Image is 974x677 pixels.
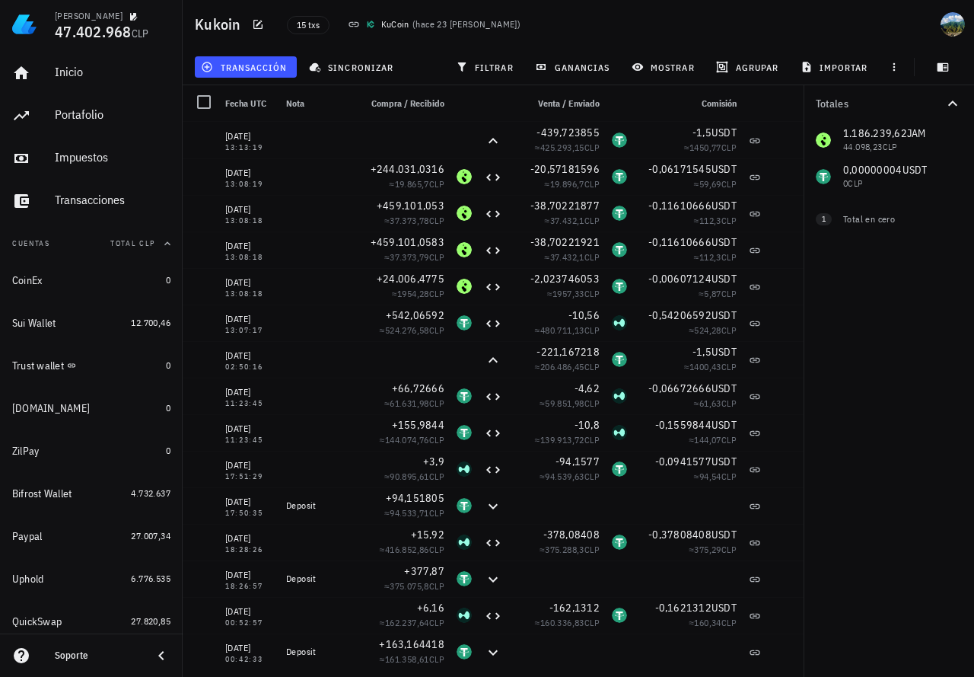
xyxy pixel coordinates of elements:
a: Trust wallet 0 [6,347,177,384]
div: Paypal [12,530,43,543]
span: -10,8 [575,418,600,432]
div: [DATE] [225,531,274,546]
span: USDT [711,455,737,468]
span: ≈ [540,471,600,482]
span: 15 txs [297,17,320,34]
span: 161.358,61 [385,653,429,665]
span: 19.865,7 [395,178,429,190]
div: 00:52:57 [225,619,274,627]
span: USDT [711,235,737,249]
span: 47.402.968 [55,21,132,42]
div: JAM-icon [457,206,472,221]
span: USDT [711,345,737,359]
div: Portafolio [55,107,170,122]
button: mostrar [625,56,704,78]
div: USDT-icon [612,242,627,257]
span: 206.486,45 [540,361,584,372]
div: Impuestos [55,150,170,164]
span: Fecha UTC [225,97,266,109]
span: ≈ [380,653,444,665]
span: ≈ [384,215,444,226]
span: ≈ [384,471,444,482]
div: USDT-icon [612,206,627,221]
span: 90.895,61 [390,471,429,482]
span: -2,023746053 [530,272,600,286]
span: 139.913,72 [540,434,584,445]
span: ≈ [384,398,444,409]
div: Nota [280,85,353,122]
div: USDT-icon [612,133,627,148]
span: 425.293,15 [540,142,584,153]
span: CLP [132,27,149,40]
div: Deposit [286,573,347,585]
div: QuickSwap [12,615,62,628]
div: Fecha UTC [219,85,280,122]
span: CLP [721,398,737,409]
span: CLP [721,288,737,299]
button: agrupar [710,56,788,78]
span: 1450,77 [689,142,721,153]
button: transacción [195,56,297,78]
span: CLP [584,617,600,628]
div: USDT-icon [612,535,627,550]
span: +244.031,0316 [371,162,444,176]
span: -378,08408 [543,528,600,541]
span: 162.237,64 [385,617,429,628]
span: 27.820,85 [131,615,170,627]
div: KuCoin [381,17,409,32]
span: ≈ [694,398,737,409]
button: filtrar [450,56,523,78]
span: -1,5 [692,126,711,139]
div: HYPE-icon [457,608,472,623]
span: CLP [584,398,600,409]
div: [DATE] [225,421,274,436]
span: -0,00607124 [648,272,711,286]
span: Comisión [702,97,737,109]
div: [DATE] [225,567,274,583]
div: [DATE] [225,165,274,180]
span: mostrar [635,61,695,73]
span: 480.711,13 [540,324,584,336]
span: agrupar [719,61,778,73]
div: HYPE-icon [612,315,627,331]
span: ≈ [689,324,737,336]
div: [DATE] [225,494,274,509]
span: 59,69 [699,178,721,190]
span: ≈ [689,434,737,445]
span: CLP [721,178,737,190]
a: QuickSwap 27.820,85 [6,603,177,640]
button: CuentasTotal CLP [6,225,177,262]
a: Sui Wallet 12.700,46 [6,305,177,341]
a: [DOMAIN_NAME] 0 [6,390,177,426]
span: 160,34 [694,617,721,628]
span: 61.631,98 [390,398,429,409]
span: ≈ [535,434,600,445]
span: CLP [721,251,737,263]
span: ≈ [684,142,737,153]
span: 94.539,63 [545,471,584,482]
div: [DATE] [225,129,274,144]
span: ≈ [545,215,600,226]
span: ≈ [694,178,737,190]
span: 524.276,58 [385,324,429,336]
span: -0,0941577 [655,455,712,468]
div: Venta / Enviado [508,85,606,122]
div: [PERSON_NAME] [55,10,123,22]
span: CLP [584,251,600,263]
span: transacción [204,61,287,73]
span: 27.007,34 [131,530,170,541]
span: CLP [721,544,737,555]
span: +6,16 [417,601,444,615]
span: -4,62 [575,382,600,395]
span: -221,167218 [536,345,600,359]
div: JAM-icon [457,169,472,184]
div: 13:08:18 [225,254,274,261]
div: 11:23:45 [225,436,274,444]
div: USDT-icon [612,169,627,184]
h1: Kukoin [195,12,247,37]
span: CLP [721,215,737,226]
button: importar [794,56,877,78]
div: 13:08:19 [225,180,274,188]
span: -38,70221921 [530,235,600,249]
div: 13:08:18 [225,217,274,225]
